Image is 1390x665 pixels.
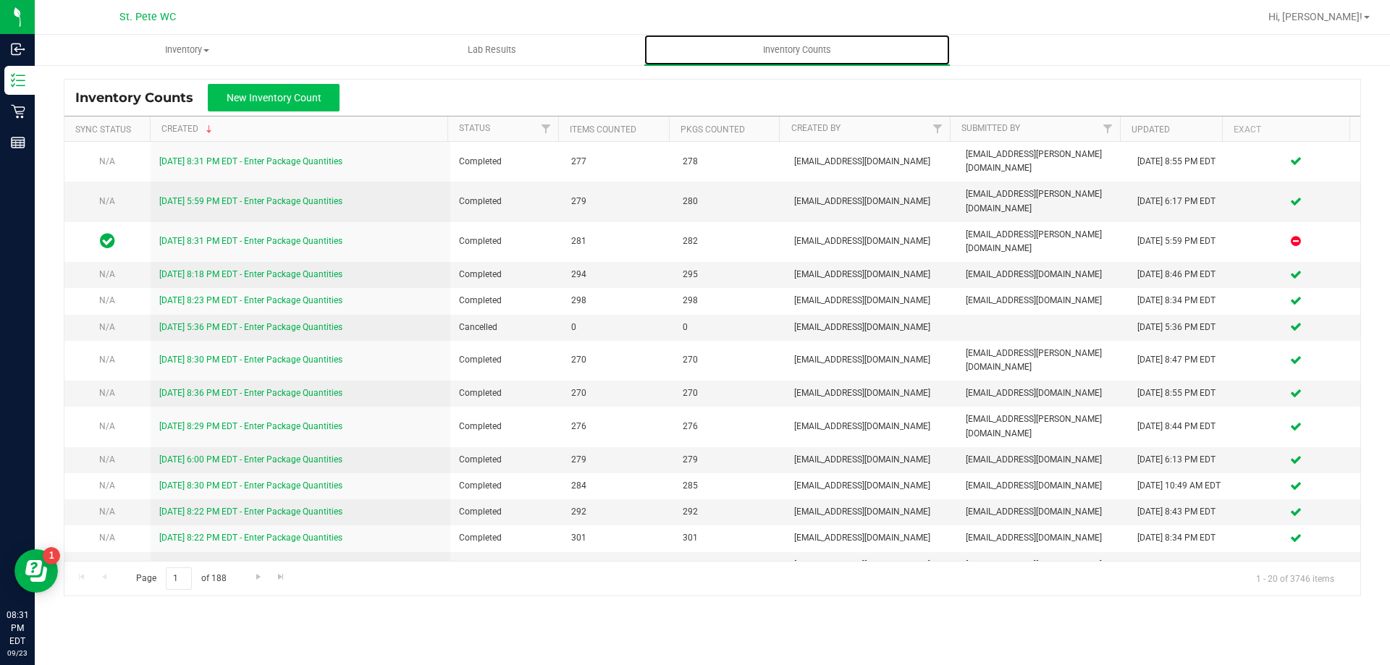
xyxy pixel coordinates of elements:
[571,505,665,519] span: 292
[159,269,342,279] a: [DATE] 8:18 PM EDT - Enter Package Quantities
[966,294,1120,308] span: [EMAIL_ADDRESS][DOMAIN_NAME]
[794,353,948,367] span: [EMAIL_ADDRESS][DOMAIN_NAME]
[99,295,115,305] span: N/A
[925,117,949,141] a: Filter
[683,386,777,400] span: 270
[1244,567,1346,589] span: 1 - 20 of 3746 items
[159,355,342,365] a: [DATE] 8:30 PM EDT - Enter Package Quantities
[159,454,342,465] a: [DATE] 6:00 PM EDT - Enter Package Quantities
[681,124,745,135] a: Pkgs Counted
[459,268,553,281] span: Completed
[459,386,553,400] span: Completed
[966,347,1120,374] span: [EMAIL_ADDRESS][PERSON_NAME][DOMAIN_NAME]
[794,479,948,493] span: [EMAIL_ADDRESS][DOMAIN_NAME]
[459,531,553,545] span: Completed
[794,386,948,400] span: [EMAIL_ADDRESS][DOMAIN_NAME]
[571,234,665,248] span: 281
[14,549,58,593] iframe: Resource center
[683,268,777,281] span: 295
[966,412,1120,440] span: [EMAIL_ADDRESS][PERSON_NAME][DOMAIN_NAME]
[744,43,851,56] span: Inventory Counts
[794,453,948,467] span: [EMAIL_ADDRESS][DOMAIN_NAME]
[99,355,115,365] span: N/A
[161,124,215,134] a: Created
[571,479,665,493] span: 284
[1137,268,1223,281] div: [DATE] 8:46 PM EDT
[99,388,115,398] span: N/A
[459,420,553,433] span: Completed
[571,531,665,545] span: 301
[683,353,777,367] span: 270
[340,35,644,65] a: Lab Results
[683,531,777,545] span: 301
[459,353,553,367] span: Completed
[794,558,948,585] span: [EMAIL_ADDRESS][PERSON_NAME][DOMAIN_NAME]
[11,73,25,88] inline-svg: Inventory
[534,117,558,141] a: Filter
[99,507,115,517] span: N/A
[459,479,553,493] span: Completed
[1132,124,1170,135] a: Updated
[966,386,1120,400] span: [EMAIL_ADDRESS][DOMAIN_NAME]
[459,123,490,133] a: Status
[208,84,340,111] button: New Inventory Count
[159,388,342,398] a: [DATE] 8:36 PM EDT - Enter Package Quantities
[644,35,949,65] a: Inventory Counts
[271,567,292,587] a: Go to the last page
[7,648,28,658] p: 09/23
[794,505,948,519] span: [EMAIL_ADDRESS][DOMAIN_NAME]
[159,322,342,332] a: [DATE] 5:36 PM EDT - Enter Package Quantities
[99,454,115,465] span: N/A
[35,43,339,56] span: Inventory
[99,421,115,431] span: N/A
[794,321,948,334] span: [EMAIL_ADDRESS][DOMAIN_NAME]
[1137,234,1223,248] div: [DATE] 5:59 PM EDT
[43,547,60,564] iframe: Resource center unread badge
[966,505,1120,519] span: [EMAIL_ADDRESS][DOMAIN_NAME]
[1137,155,1223,169] div: [DATE] 8:55 PM EDT
[119,11,176,23] span: St. Pete WC
[966,187,1120,215] span: [EMAIL_ADDRESS][PERSON_NAME][DOMAIN_NAME]
[166,567,192,590] input: 1
[683,479,777,493] span: 285
[1137,420,1223,433] div: [DATE] 8:44 PM EDT
[1137,294,1223,308] div: [DATE] 8:34 PM EDT
[683,321,777,334] span: 0
[683,420,777,433] span: 276
[1222,117,1349,142] th: Exact
[159,533,342,543] a: [DATE] 8:22 PM EDT - Enter Package Quantities
[966,453,1120,467] span: [EMAIL_ADDRESS][DOMAIN_NAME]
[159,295,342,305] a: [DATE] 8:23 PM EDT - Enter Package Quantities
[11,135,25,150] inline-svg: Reports
[159,507,342,517] a: [DATE] 8:22 PM EDT - Enter Package Quantities
[448,43,536,56] span: Lab Results
[683,234,777,248] span: 282
[794,420,948,433] span: [EMAIL_ADDRESS][DOMAIN_NAME]
[159,480,342,491] a: [DATE] 8:30 PM EDT - Enter Package Quantities
[227,92,321,103] span: New Inventory Count
[11,42,25,56] inline-svg: Inbound
[100,231,115,251] span: In Sync
[966,268,1120,281] span: [EMAIL_ADDRESS][DOMAIN_NAME]
[683,294,777,308] span: 298
[794,531,948,545] span: [EMAIL_ADDRESS][DOMAIN_NAME]
[459,505,553,519] span: Completed
[159,196,342,206] a: [DATE] 5:59 PM EDT - Enter Package Quantities
[571,268,665,281] span: 294
[571,386,665,400] span: 270
[159,156,342,166] a: [DATE] 8:31 PM EDT - Enter Package Quantities
[75,124,131,135] a: Sync Status
[966,148,1120,175] span: [EMAIL_ADDRESS][PERSON_NAME][DOMAIN_NAME]
[961,123,1020,133] a: Submitted By
[35,35,340,65] a: Inventory
[99,269,115,279] span: N/A
[1137,531,1223,545] div: [DATE] 8:34 PM EDT
[794,195,948,208] span: [EMAIL_ADDRESS][DOMAIN_NAME]
[1137,353,1223,367] div: [DATE] 8:47 PM EDT
[1268,11,1362,22] span: Hi, [PERSON_NAME]!
[791,123,841,133] a: Created By
[459,321,553,334] span: Cancelled
[571,420,665,433] span: 276
[99,533,115,543] span: N/A
[571,453,665,467] span: 279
